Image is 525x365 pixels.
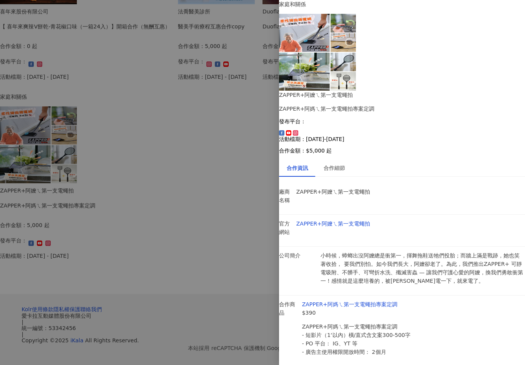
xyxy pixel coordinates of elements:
[287,164,308,172] div: 合作資訊
[279,251,317,260] p: 公司簡介
[321,251,525,285] p: 小時候，蟑螂出沒阿嬤總是衝第一，揮舞拖鞋送牠們投胎；而牆上滿是戰跡，她也笑著收拾， 要我們別怕。如今我們長大，阿嬤卻老了。為此，我們推出ZAPPER+ 可靜電吸附、不髒手、可彎折水洗、殲滅害蟲 ...
[302,322,413,356] p: ZAPPER+阿媽ㄟ第一支電蠅拍專案定調 - 短影片（1‘以內）橫/直式含文案300-500字 - PO 平台： IG、YT 等 - 廣告主使用權限開放時間： 2個月
[279,148,525,154] p: 合作金額： $5,000 起
[279,14,356,91] img: ZAPPER+阿媽ㄟ第一支電蠅拍專案定調
[302,301,397,307] a: ZAPPER+阿媽ㄟ第一支電蠅拍專案定調
[324,164,345,172] div: 合作細節
[279,300,298,317] p: 合作商品
[296,221,370,227] a: ZAPPER+阿嬤ㄟ第一支電蠅拍
[302,309,413,317] p: $390
[279,219,292,236] p: 官方網站
[279,91,525,99] div: ZAPPER+阿嬤ㄟ第一支電蠅拍
[296,187,379,196] p: ZAPPER+阿嬤ㄟ第一支電蠅拍
[279,187,292,204] p: 廠商名稱
[279,136,525,142] p: 活動檔期：[DATE]-[DATE]
[279,105,525,113] div: ZAPPER+阿媽ㄟ第一支電蠅拍專案定調
[279,118,525,124] p: 發布平台：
